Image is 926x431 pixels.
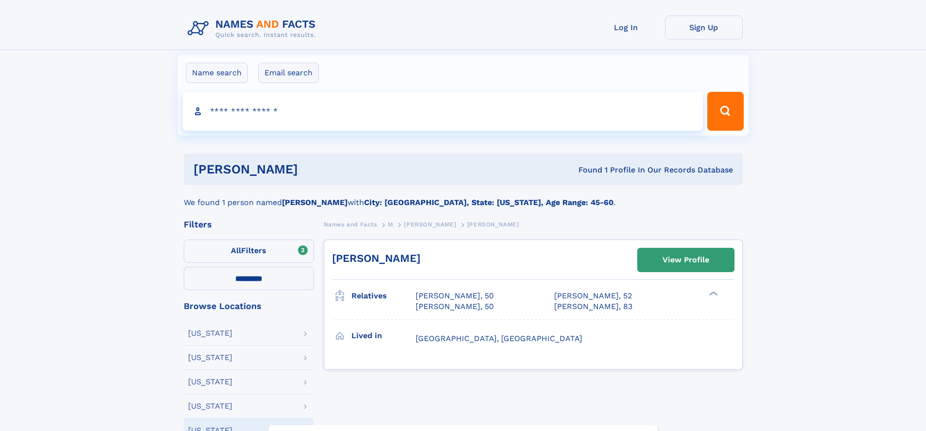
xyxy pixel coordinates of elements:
div: Browse Locations [184,302,314,310]
h3: Lived in [351,328,416,344]
b: City: [GEOGRAPHIC_DATA], State: [US_STATE], Age Range: 45-60 [364,198,613,207]
a: [PERSON_NAME], 50 [416,291,494,301]
div: ❯ [707,291,718,297]
div: [US_STATE] [188,354,232,362]
span: M [388,221,393,228]
label: Name search [186,63,248,83]
div: [US_STATE] [188,378,232,386]
div: View Profile [663,249,709,271]
h1: [PERSON_NAME] [193,163,438,175]
div: We found 1 person named with . [184,185,743,208]
a: Log In [587,16,665,39]
a: [PERSON_NAME], 50 [416,301,494,312]
img: Logo Names and Facts [184,16,324,42]
label: Email search [258,63,319,83]
input: search input [183,92,703,131]
a: Names and Facts [324,218,377,230]
a: [PERSON_NAME], 52 [554,291,632,301]
a: [PERSON_NAME], 83 [554,301,632,312]
a: View Profile [638,248,734,272]
a: [PERSON_NAME] [332,252,420,264]
a: Sign Up [665,16,743,39]
span: [PERSON_NAME] [404,221,456,228]
a: [PERSON_NAME] [404,218,456,230]
div: Filters [184,220,314,229]
span: [GEOGRAPHIC_DATA], [GEOGRAPHIC_DATA] [416,334,582,343]
h3: Relatives [351,288,416,304]
button: Search Button [707,92,743,131]
div: Found 1 Profile In Our Records Database [438,165,733,175]
span: [PERSON_NAME] [467,221,519,228]
label: Filters [184,240,314,263]
span: All [231,246,241,255]
a: M [388,218,393,230]
div: [US_STATE] [188,329,232,337]
b: [PERSON_NAME] [282,198,348,207]
div: [US_STATE] [188,402,232,410]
